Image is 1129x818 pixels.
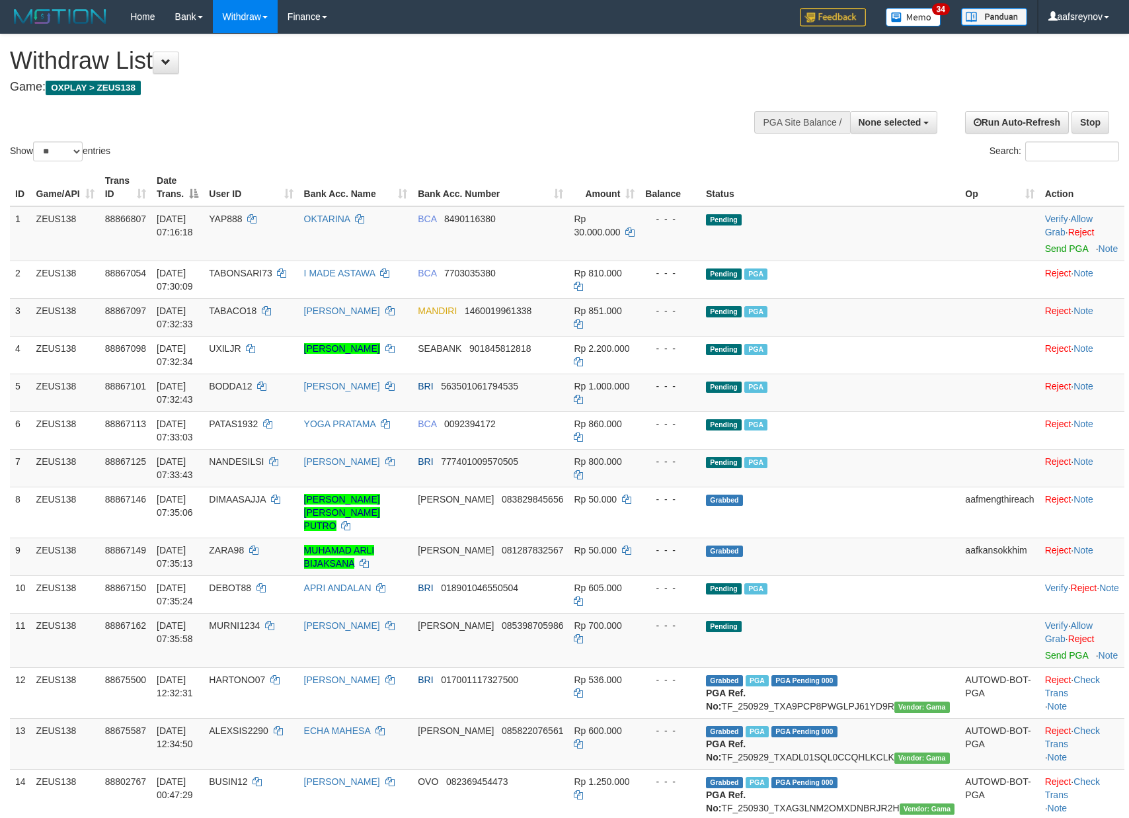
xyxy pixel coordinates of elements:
span: SEABANK [418,343,461,354]
span: Rp 50.000 [574,494,617,505]
a: MUHAMAD ARLI BIJAKSANA [304,545,375,569]
span: Rp 1.250.000 [574,776,629,787]
div: - - - [645,212,695,225]
th: Amount: activate to sort column ascending [568,169,640,206]
td: 13 [10,718,31,769]
td: ZEUS138 [31,336,100,374]
div: - - - [645,455,695,468]
a: Note [1099,243,1118,254]
span: Marked by aaftrukkakada [746,675,769,686]
td: · [1040,298,1124,336]
span: DEBOT88 [209,583,251,593]
td: ZEUS138 [31,538,100,575]
div: PGA Site Balance / [754,111,849,134]
td: · [1040,487,1124,538]
a: [PERSON_NAME] [304,675,380,685]
div: - - - [645,380,695,393]
th: User ID: activate to sort column ascending [204,169,298,206]
span: Rp 860.000 [574,419,621,429]
span: HARTONO07 [209,675,265,685]
td: ZEUS138 [31,206,100,261]
a: I MADE ASTAWA [304,268,375,278]
span: Vendor URL: https://trx31.1velocity.biz [894,753,950,764]
a: Allow Grab [1045,214,1093,237]
div: - - - [645,342,695,355]
span: Grabbed [706,675,743,686]
td: · [1040,336,1124,374]
span: ALEXSIS2290 [209,725,268,736]
span: BRI [418,675,433,685]
span: Marked by aafsreyleap [744,268,767,280]
td: TF_250929_TXADL01SQL0CCQHLKCLK [701,718,960,769]
span: 88867146 [105,494,146,505]
a: Note [1073,419,1093,429]
span: BCA [418,419,436,429]
span: Copy 8490116380 to clipboard [444,214,496,224]
span: Copy 017001117327500 to clipboard [441,675,518,685]
a: Reject [1068,227,1095,237]
span: [PERSON_NAME] [418,545,494,555]
span: [PERSON_NAME] [418,620,494,631]
a: Send PGA [1045,243,1088,254]
span: 88675500 [105,675,146,685]
span: 88867097 [105,306,146,316]
b: PGA Ref. No: [706,790,746,813]
span: 88867150 [105,583,146,593]
td: ZEUS138 [31,613,100,667]
a: Reject [1045,268,1071,278]
td: 8 [10,487,31,538]
span: Rp 2.200.000 [574,343,629,354]
a: OKTARINA [304,214,350,224]
img: Feedback.jpg [800,8,866,26]
div: - - - [645,493,695,506]
span: [DATE] 00:47:29 [157,776,193,800]
span: Pending [706,583,742,594]
span: Grabbed [706,495,743,506]
a: Verify [1045,214,1068,224]
td: · · [1040,206,1124,261]
span: [DATE] 07:35:58 [157,620,193,644]
a: Note [1073,381,1093,391]
span: [DATE] 12:34:50 [157,725,193,749]
a: YOGA PRATAMA [304,419,375,429]
span: Rp 30.000.000 [574,214,620,237]
span: Pending [706,382,742,393]
span: Copy 018901046550504 to clipboard [441,583,518,593]
span: [DATE] 07:35:06 [157,494,193,518]
a: Reject [1045,456,1071,467]
td: 3 [10,298,31,336]
span: Pending [706,306,742,317]
a: Reject [1068,634,1095,644]
td: aafmengthireach [960,487,1039,538]
td: 9 [10,538,31,575]
span: 88867098 [105,343,146,354]
span: None selected [859,117,921,128]
span: 88867101 [105,381,146,391]
a: Verify [1045,583,1068,593]
span: [DATE] 07:32:34 [157,343,193,367]
span: Marked by aaftrukkakada [744,382,767,393]
h1: Withdraw List [10,48,740,74]
span: Copy 901845812818 to clipboard [469,343,531,354]
span: Pending [706,344,742,355]
span: Copy 777401009570505 to clipboard [441,456,518,467]
a: Run Auto-Refresh [965,111,1069,134]
td: 1 [10,206,31,261]
td: ZEUS138 [31,374,100,411]
span: Marked by aaftrukkakada [744,457,767,468]
span: NANDESILSI [209,456,264,467]
td: · · [1040,575,1124,613]
a: [PERSON_NAME] [PERSON_NAME] PUTRO [304,494,380,531]
span: Rp 600.000 [574,725,621,736]
th: Bank Acc. Number: activate to sort column ascending [412,169,568,206]
span: [DATE] 07:16:18 [157,214,193,237]
td: AUTOWD-BOT-PGA [960,667,1039,718]
th: Game/API: activate to sort column ascending [31,169,100,206]
span: Grabbed [706,777,743,788]
button: None selected [850,111,938,134]
td: 2 [10,261,31,298]
span: Copy 081287832567 to clipboard [502,545,563,555]
a: Note [1073,456,1093,467]
td: ZEUS138 [31,487,100,538]
span: MURNI1234 [209,620,260,631]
